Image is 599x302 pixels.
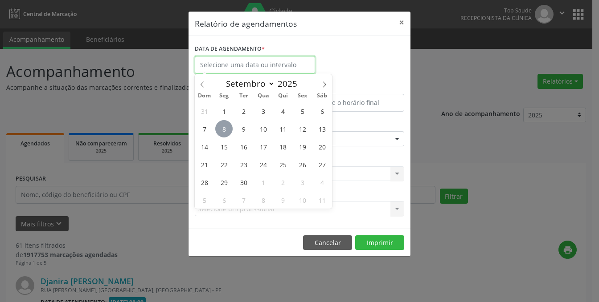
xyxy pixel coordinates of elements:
span: Setembro 29, 2025 [215,173,233,191]
label: DATA DE AGENDAMENTO [195,42,265,56]
span: Setembro 21, 2025 [196,156,213,173]
span: Setembro 5, 2025 [294,102,311,120]
span: Setembro 10, 2025 [254,120,272,137]
span: Setembro 22, 2025 [215,156,233,173]
span: Setembro 6, 2025 [313,102,331,120]
span: Setembro 3, 2025 [254,102,272,120]
button: Imprimir [355,235,404,250]
span: Qui [273,93,293,99]
span: Setembro 4, 2025 [274,102,291,120]
select: Month [222,77,275,90]
button: Cancelar [303,235,352,250]
span: Outubro 7, 2025 [235,191,252,209]
span: Ter [234,93,254,99]
span: Outubro 9, 2025 [274,191,291,209]
span: Agosto 31, 2025 [196,102,213,120]
span: Dom [195,93,214,99]
span: Setembro 24, 2025 [254,156,272,173]
input: Selecione uma data ou intervalo [195,56,315,74]
span: Outubro 5, 2025 [196,191,213,209]
span: Setembro 28, 2025 [196,173,213,191]
span: Outubro 3, 2025 [294,173,311,191]
span: Qua [254,93,273,99]
h5: Relatório de agendamentos [195,18,297,29]
span: Sáb [312,93,332,99]
span: Setembro 23, 2025 [235,156,252,173]
span: Setembro 18, 2025 [274,138,291,155]
span: Setembro 15, 2025 [215,138,233,155]
span: Setembro 30, 2025 [235,173,252,191]
span: Setembro 19, 2025 [294,138,311,155]
input: Year [275,78,304,89]
input: Selecione o horário final [302,94,404,112]
span: Outubro 8, 2025 [254,191,272,209]
span: Setembro 20, 2025 [313,138,331,155]
span: Outubro 11, 2025 [313,191,331,209]
span: Setembro 8, 2025 [215,120,233,137]
label: ATÉ [302,80,404,94]
span: Setembro 17, 2025 [254,138,272,155]
span: Setembro 9, 2025 [235,120,252,137]
span: Setembro 14, 2025 [196,138,213,155]
span: Outubro 1, 2025 [254,173,272,191]
span: Setembro 13, 2025 [313,120,331,137]
span: Setembro 27, 2025 [313,156,331,173]
span: Outubro 4, 2025 [313,173,331,191]
span: Sex [293,93,312,99]
span: Seg [214,93,234,99]
span: Outubro 6, 2025 [215,191,233,209]
span: Setembro 2, 2025 [235,102,252,120]
span: Setembro 16, 2025 [235,138,252,155]
span: Outubro 10, 2025 [294,191,311,209]
span: Setembro 25, 2025 [274,156,291,173]
span: Setembro 1, 2025 [215,102,233,120]
button: Close [393,12,410,33]
span: Setembro 12, 2025 [294,120,311,137]
span: Setembro 26, 2025 [294,156,311,173]
span: Setembro 11, 2025 [274,120,291,137]
span: Setembro 7, 2025 [196,120,213,137]
span: Outubro 2, 2025 [274,173,291,191]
